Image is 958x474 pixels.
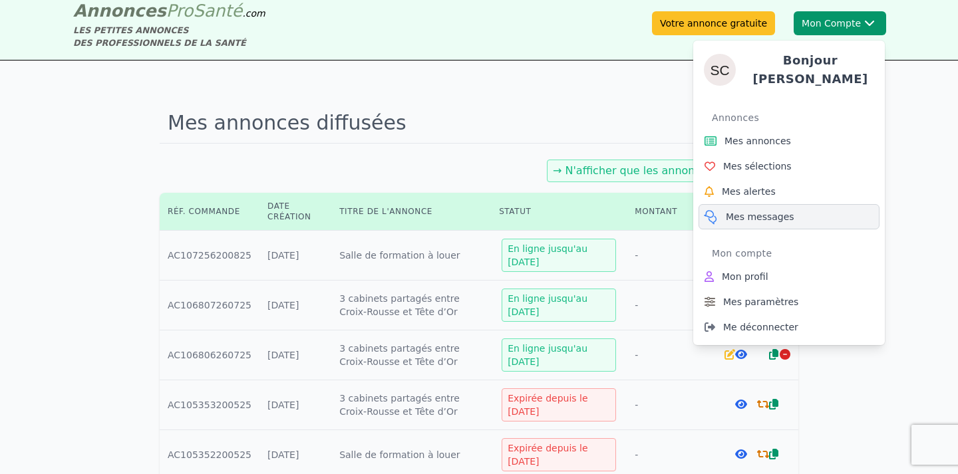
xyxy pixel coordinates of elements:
td: [DATE] [259,330,331,380]
div: Mon compte [712,243,879,264]
i: Arrêter la diffusion de l'annonce [780,349,790,360]
td: - [627,281,716,330]
td: 3 cabinets partagés entre Croix-Rousse et Tête d’Or [331,380,491,430]
th: Statut [491,193,627,231]
td: - [627,231,716,281]
div: LES PETITES ANNONCES DES PROFESSIONNELS DE LA SANTÉ [73,24,265,49]
span: .com [242,8,265,19]
td: AC105353200525 [160,380,259,430]
span: Mes messages [726,210,794,223]
span: Santé [193,1,242,21]
a: Mes sélections [699,154,879,179]
th: Date création [259,193,331,231]
i: Dupliquer l'annonce [769,449,778,459]
a: Mes alertes [699,179,879,204]
a: Mes messages [699,204,879,229]
i: Voir l'annonce [735,449,747,459]
span: Me déconnecter [723,320,798,334]
div: En ligne jusqu'au [DATE] [502,289,616,322]
i: Renouveler la commande [757,449,769,459]
a: Me déconnecter [699,314,879,340]
button: Mon CompteSophieBonjour [PERSON_NAME]AnnoncesMes annoncesMes sélectionsMes alertesMes messagesMon... [794,11,886,35]
div: Expirée depuis le [DATE] [502,438,616,471]
span: Pro [166,1,194,21]
h4: Bonjour [PERSON_NAME] [746,51,874,88]
td: 3 cabinets partagés entre Croix-Rousse et Tête d’Or [331,281,491,330]
div: Expirée depuis le [DATE] [502,388,616,421]
td: Salle de formation à louer [331,231,491,281]
i: Voir l'annonce [735,349,747,360]
span: Mes sélections [723,160,792,173]
a: AnnoncesProSanté.com [73,1,265,21]
i: Editer l'annonce [724,349,735,360]
th: Titre de l'annonce [331,193,491,231]
th: Montant [627,193,716,231]
i: Voir l'annonce [735,399,747,410]
td: [DATE] [259,231,331,281]
i: Renouveler la commande [757,399,769,410]
span: Mes annonces [724,134,791,148]
td: AC106806260725 [160,330,259,380]
img: Sophie [704,54,736,86]
td: AC107256200825 [160,231,259,281]
td: AC106807260725 [160,281,259,330]
td: 3 cabinets partagés entre Croix-Rousse et Tête d’Or [331,330,491,380]
div: En ligne jusqu'au [DATE] [502,338,616,372]
a: Mon profil [699,264,879,289]
h1: Mes annonces diffusées [160,103,798,144]
a: Votre annonce gratuite [652,11,775,35]
a: Mes paramètres [699,289,879,314]
i: Dupliquer l'annonce [769,349,778,360]
a: Mes annonces [699,128,879,154]
td: - [627,330,716,380]
a: → N'afficher que les annonces non finalisées [553,164,790,177]
span: Mes paramètres [723,295,798,308]
th: Réf. commande [160,193,259,231]
span: Annonces [73,1,166,21]
td: [DATE] [259,281,331,330]
td: [DATE] [259,380,331,430]
i: Dupliquer l'annonce [769,399,778,410]
td: - [627,380,716,430]
span: Mes alertes [722,185,776,198]
div: En ligne jusqu'au [DATE] [502,239,616,272]
div: Annonces [712,107,879,128]
span: Mon profil [722,270,768,283]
